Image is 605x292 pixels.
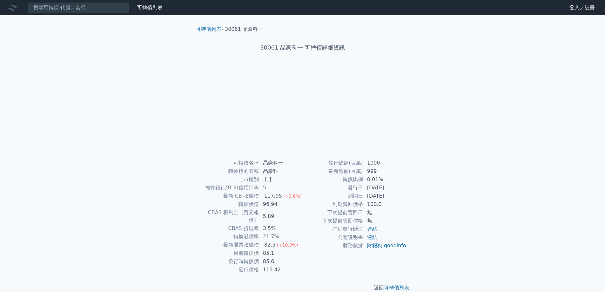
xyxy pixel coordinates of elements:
td: 無 [363,208,407,217]
td: 上市 [259,175,303,184]
td: CBAS 權利金（百元報價） [198,208,259,224]
a: 可轉債列表 [137,4,163,10]
td: 轉換價值 [198,200,259,208]
td: 85.6 [259,257,303,266]
td: 999 [363,167,407,175]
td: 最新 CB 收盤價 [198,192,259,200]
td: 5.89 [259,208,303,224]
td: 發行價格 [198,266,259,274]
td: 發行總額(百萬) [303,159,363,167]
td: 85.1 [259,249,303,257]
td: 下次提前賣回日 [303,208,363,217]
li: 30061 晶豪科一 [225,25,263,33]
a: 財報狗 [367,242,382,248]
a: goodinfo [384,242,406,248]
td: , [363,241,407,250]
td: 發行時轉換價 [198,257,259,266]
td: 5 [259,184,303,192]
li: › [196,25,223,33]
a: 登入／註冊 [564,3,600,13]
td: 100.0 [363,200,407,208]
td: 詳細發行辦法 [303,225,363,233]
td: 3.5% [259,224,303,233]
td: 到期賣回價格 [303,200,363,208]
div: 117.95 [263,192,283,200]
td: 到期日 [303,192,363,200]
input: 搜尋可轉債 代號／名稱 [28,2,130,13]
td: CBAS 折現率 [198,224,259,233]
td: 最新股票收盤價 [198,241,259,249]
td: 晶豪科一 [259,159,303,167]
td: 115.42 [259,266,303,274]
a: 可轉債列表 [196,26,221,32]
td: 目前轉換價 [198,249,259,257]
span: (+10.0%) [277,242,298,248]
td: 下次提前賣回價格 [303,217,363,225]
td: 轉換比例 [303,175,363,184]
td: [DATE] [363,192,407,200]
h1: 30061 晶豪科一 可轉債詳細資訊 [191,43,414,52]
td: 0.01% [363,175,407,184]
td: 擔保銀行/TCRI信用評等 [198,184,259,192]
td: 轉換標的名稱 [198,167,259,175]
div: 82.5 [263,241,277,249]
td: 最新餘額(百萬) [303,167,363,175]
td: 無 [363,217,407,225]
td: 財務數據 [303,241,363,250]
td: 1000 [363,159,407,167]
a: 可轉債列表 [384,285,409,291]
td: 上市櫃別 [198,175,259,184]
p: 返回 [191,284,414,292]
td: 晶豪科 [259,167,303,175]
a: 連結 [367,234,377,240]
td: 21.7% [259,233,303,241]
td: 發行日 [303,184,363,192]
td: 公開說明書 [303,233,363,241]
td: 96.94 [259,200,303,208]
td: [DATE] [363,184,407,192]
td: 轉換溢價率 [198,233,259,241]
a: 連結 [367,226,377,232]
td: 可轉債名稱 [198,159,259,167]
span: (+3.6%) [283,194,302,199]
